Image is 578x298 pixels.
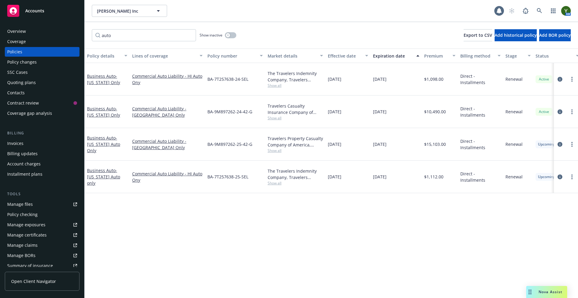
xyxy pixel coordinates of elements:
div: Manage files [7,199,33,209]
span: [DATE] [373,141,387,147]
span: Active [538,109,550,114]
span: Open Client Navigator [11,278,56,284]
button: [PERSON_NAME] Inc [92,5,167,17]
div: Contract review [7,98,39,108]
a: Manage files [5,199,79,209]
div: Policy number [207,53,256,59]
a: Switch app [547,5,559,17]
a: Manage certificates [5,230,79,240]
button: Add historical policy [495,29,537,41]
div: The Travelers Indemnity Company, Travelers Insurance [268,168,323,180]
a: Search [533,5,545,17]
a: Overview [5,27,79,36]
span: Show all [268,180,323,186]
div: Coverage gap analysis [7,108,52,118]
div: Billing [5,130,79,136]
a: Quoting plans [5,78,79,87]
div: Policies [7,47,22,57]
div: Manage exposures [7,220,45,230]
span: Renewal [505,174,523,180]
span: BA-9M897262-24-42-G [207,108,252,115]
a: Coverage [5,37,79,46]
span: Direct - Installments [460,105,501,118]
a: Manage BORs [5,251,79,260]
span: - [US_STATE] Only [87,73,120,85]
span: - [US_STATE] Auto only [87,168,120,186]
a: Contacts [5,88,79,98]
a: more [568,76,576,83]
span: Show inactive [200,33,222,38]
div: Coverage [7,37,26,46]
div: Manage BORs [7,251,36,260]
span: BA-9M897262-25-42-G [207,141,252,147]
button: Market details [265,49,325,63]
span: Nova Assist [539,289,562,294]
span: $1,112.00 [424,174,443,180]
button: Add BOR policy [539,29,571,41]
span: Accounts [25,8,44,13]
a: more [568,141,576,148]
div: Travelers Casualty Insurance Company of America, Travelers Insurance [268,103,323,115]
a: Commercial Auto Liability - HI Auto Ony [132,171,203,183]
button: Effective date [325,49,371,63]
a: Manage claims [5,240,79,250]
button: Premium [422,49,458,63]
a: Commercial Auto Liability - [GEOGRAPHIC_DATA] Only [132,105,203,118]
a: Coverage gap analysis [5,108,79,118]
a: circleInformation [556,108,564,115]
a: Commercial Auto Liability - HI Auto Ony [132,73,203,86]
div: Policy checking [7,210,38,219]
div: Billing method [460,53,494,59]
button: Policy details [85,49,130,63]
a: circleInformation [556,141,564,148]
a: Billing updates [5,149,79,158]
a: Business Auto [87,73,120,85]
span: $1,098.00 [424,76,443,82]
div: The Travelers Indemnity Company, Travelers Insurance [268,70,323,83]
a: Contract review [5,98,79,108]
img: photo [561,6,571,16]
span: Show all [268,148,323,153]
button: Stage [503,49,533,63]
a: Installment plans [5,169,79,179]
span: - [US_STATE] Only [87,106,120,118]
a: Business Auto [87,106,120,118]
button: Billing method [458,49,503,63]
a: Commercial Auto Liability - [GEOGRAPHIC_DATA] Only [132,138,203,151]
span: Export to CSV [464,32,492,38]
a: Accounts [5,2,79,19]
a: Business Auto [87,135,120,153]
a: Policy checking [5,210,79,219]
span: Direct - Installments [460,171,501,183]
div: Billing updates [7,149,38,158]
div: Premium [424,53,449,59]
input: Filter by keyword... [92,29,196,41]
div: Expiration date [373,53,413,59]
a: Manage exposures [5,220,79,230]
span: [DATE] [328,174,341,180]
span: Add BOR policy [539,32,571,38]
span: Renewal [505,108,523,115]
span: Show all [268,83,323,88]
a: Account charges [5,159,79,169]
div: Policy changes [7,57,37,67]
a: more [568,173,576,180]
a: Invoices [5,139,79,148]
button: Export to CSV [464,29,492,41]
span: BA-7T257638-25-SEL [207,174,248,180]
span: Renewal [505,76,523,82]
a: SSC Cases [5,67,79,77]
span: [PERSON_NAME] Inc [97,8,149,14]
span: [DATE] [328,141,341,147]
span: Upcoming [538,142,555,147]
div: Effective date [328,53,362,59]
span: [DATE] [373,108,387,115]
span: $10,490.00 [424,108,446,115]
div: Manage claims [7,240,38,250]
a: more [568,108,576,115]
div: Market details [268,53,316,59]
div: SSC Cases [7,67,28,77]
div: Tools [5,191,79,197]
button: Nova Assist [526,286,567,298]
span: BA-7T257638-24-SEL [207,76,248,82]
